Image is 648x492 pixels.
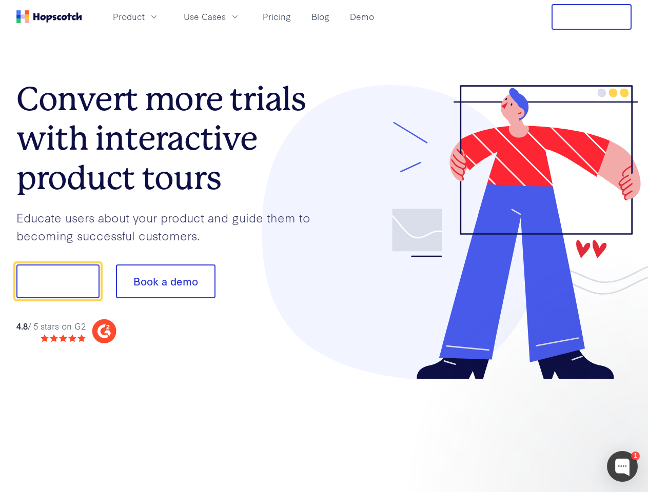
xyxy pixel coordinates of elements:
button: Product [107,8,165,25]
button: Show me! [16,264,100,298]
strong: 4.8 [16,320,28,332]
button: Use Cases [178,8,246,25]
a: Pricing [259,8,295,25]
a: Blog [307,8,333,25]
a: Home [16,10,82,23]
button: Free Trial [552,4,632,30]
span: Use Cases [184,10,226,23]
a: Demo [346,8,378,25]
span: Product [113,10,145,23]
button: Book a demo [116,264,215,298]
div: / 5 stars on G2 [16,320,86,333]
p: Educate users about your product and guide them to becoming successful customers. [16,209,324,244]
h1: Convert more trials with interactive product tours [16,79,324,197]
div: 1 [631,452,640,460]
